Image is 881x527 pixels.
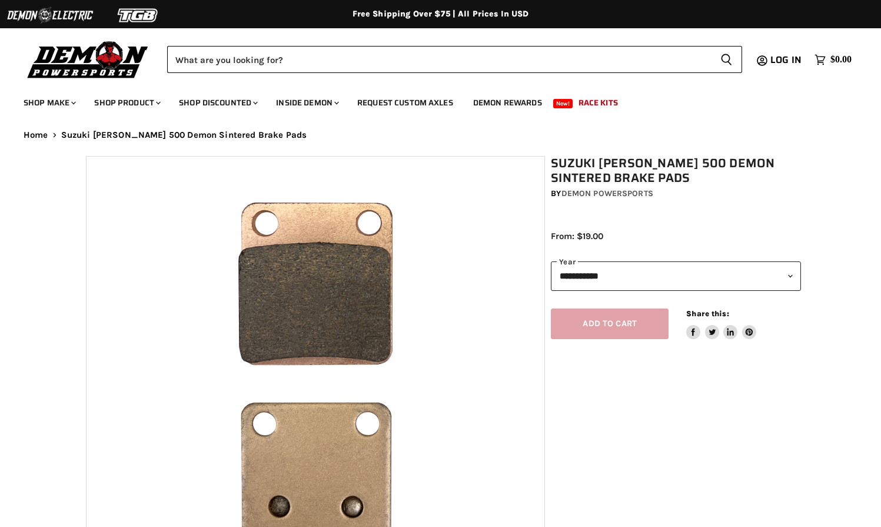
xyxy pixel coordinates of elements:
[167,46,711,73] input: Search
[765,55,809,65] a: Log in
[15,91,83,115] a: Shop Make
[553,99,573,108] span: New!
[551,187,801,200] div: by
[551,261,801,290] select: year
[570,91,627,115] a: Race Kits
[770,52,802,67] span: Log in
[551,156,801,185] h1: Suzuki [PERSON_NAME] 500 Demon Sintered Brake Pads
[61,130,307,140] span: Suzuki [PERSON_NAME] 500 Demon Sintered Brake Pads
[15,86,849,115] ul: Main menu
[551,231,603,241] span: From: $19.00
[267,91,346,115] a: Inside Demon
[85,91,168,115] a: Shop Product
[94,4,182,26] img: TGB Logo 2
[809,51,857,68] a: $0.00
[6,4,94,26] img: Demon Electric Logo 2
[348,91,462,115] a: Request Custom Axles
[24,38,152,80] img: Demon Powersports
[711,46,742,73] button: Search
[830,54,852,65] span: $0.00
[561,188,653,198] a: Demon Powersports
[24,130,48,140] a: Home
[167,46,742,73] form: Product
[686,309,756,340] aside: Share this:
[464,91,551,115] a: Demon Rewards
[686,309,729,318] span: Share this:
[170,91,265,115] a: Shop Discounted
